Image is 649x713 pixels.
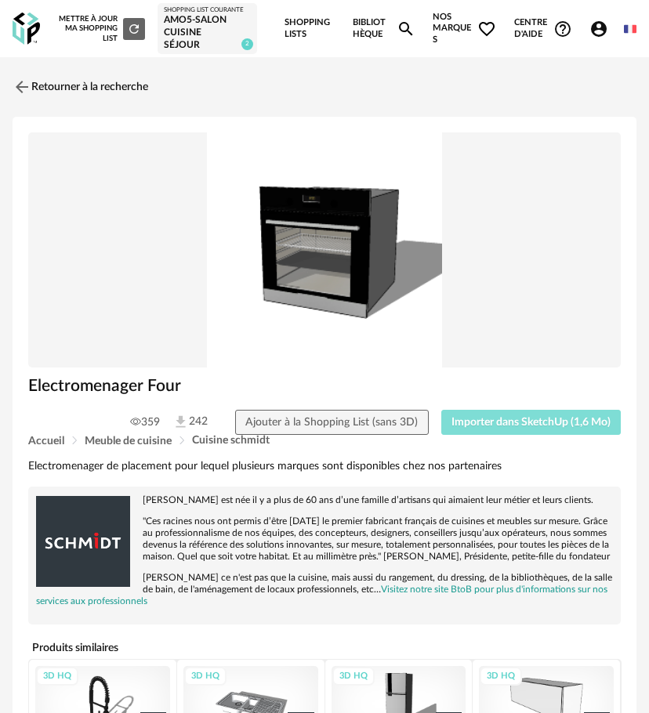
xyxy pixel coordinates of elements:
[589,20,615,38] span: Account Circle icon
[28,375,621,396] h1: Electromenager Four
[397,20,415,38] span: Magnify icon
[36,494,130,588] img: brand logo
[59,14,145,43] div: Mettre à jour ma Shopping List
[13,13,40,45] img: OXP
[13,78,31,96] img: svg+xml;base64,PHN2ZyB3aWR0aD0iMjQiIGhlaWdodD0iMjQiIHZpZXdCb3g9IjAgMCAyNCAyNCIgZmlsbD0ibm9uZSIgeG...
[589,20,608,38] span: Account Circle icon
[28,436,64,447] span: Accueil
[130,415,160,429] span: 359
[13,70,148,104] a: Retourner à la recherche
[477,20,496,38] span: Heart Outline icon
[28,637,621,659] h4: Produits similaires
[36,585,607,606] a: Visitez notre site BtoB pour plus d'informations sur nos services aux professionnels
[164,6,250,14] div: Shopping List courante
[164,6,250,51] a: Shopping List courante AMO5-Salon cuisine séjour 2
[28,435,621,447] div: Breadcrumb
[332,667,375,686] div: 3D HQ
[36,667,78,686] div: 3D HQ
[241,38,253,50] span: 2
[28,132,621,367] img: Product pack shot
[172,414,189,430] img: Téléchargements
[451,417,611,428] span: Importer dans SketchUp (1,6 Mo)
[441,410,622,435] button: Importer dans SketchUp (1,6 Mo)
[514,17,572,40] span: Centre d'aideHelp Circle Outline icon
[624,23,636,35] img: fr
[36,494,613,506] p: [PERSON_NAME] est née il y a plus de 60 ans d’une famille d’artisans qui aimaient leur métier et ...
[480,667,522,686] div: 3D HQ
[127,24,141,32] span: Refresh icon
[85,436,172,447] span: Meuble de cuisine
[36,572,613,607] p: [PERSON_NAME] ce n'est pas que la cuisine, mais aussi du rangement, du dressing, de la bibliothèq...
[164,14,250,51] div: AMO5-Salon cuisine séjour
[172,414,208,430] span: 242
[184,667,227,686] div: 3D HQ
[192,435,270,446] span: Cuisine schmidt
[245,417,418,428] span: Ajouter à la Shopping List (sans 3D)
[28,459,621,474] div: Electromenager de placement pour lequel plusieurs marques sont disponibles chez nos partenaires
[553,20,572,38] span: Help Circle Outline icon
[235,410,429,435] button: Ajouter à la Shopping List (sans 3D)
[36,516,613,563] p: "Ces racines nous ont permis d’être [DATE] le premier fabricant français de cuisines et meubles s...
